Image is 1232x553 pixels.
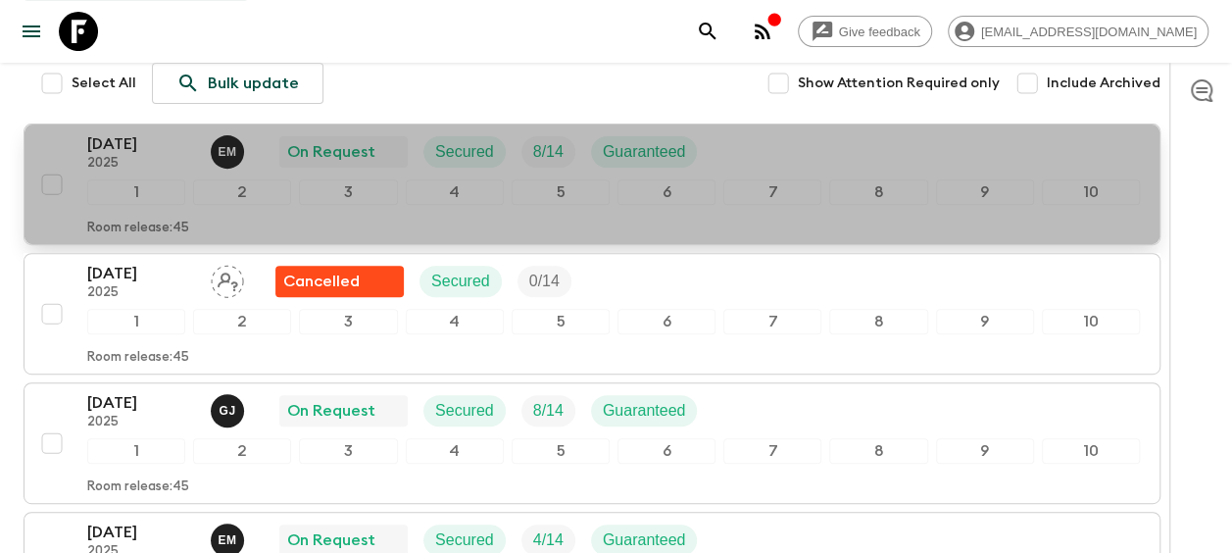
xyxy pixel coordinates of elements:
div: 1 [87,179,185,205]
p: 4 / 14 [533,528,564,552]
div: Secured [423,395,506,427]
p: G J [219,403,235,419]
div: 4 [406,179,504,205]
div: 6 [617,179,715,205]
div: 9 [936,309,1034,334]
div: Trip Fill [521,395,575,427]
button: GJ [211,394,248,427]
span: Select All [72,74,136,93]
div: 3 [299,438,397,464]
p: [DATE] [87,262,195,285]
div: 5 [512,438,610,464]
span: Gerald John [211,400,248,416]
p: 2025 [87,285,195,301]
div: Trip Fill [521,136,575,168]
p: On Request [287,399,375,423]
div: 2 [193,438,291,464]
button: search adventures [688,12,727,51]
p: Guaranteed [603,399,686,423]
p: E M [218,532,236,548]
div: 10 [1042,179,1140,205]
div: 6 [617,309,715,334]
div: 10 [1042,438,1140,464]
div: 2 [193,309,291,334]
div: 6 [617,438,715,464]
p: Guaranteed [603,140,686,164]
button: [DATE]2025Assign pack leaderFlash Pack cancellationSecuredTrip Fill12345678910Room release:45 [24,253,1160,375]
span: Emanuel Munisi [211,141,248,157]
div: 7 [723,309,821,334]
div: 8 [829,309,927,334]
div: [EMAIL_ADDRESS][DOMAIN_NAME] [948,16,1208,47]
p: Secured [431,270,490,293]
div: 1 [87,438,185,464]
p: 0 / 14 [529,270,560,293]
p: On Request [287,140,375,164]
p: On Request [287,528,375,552]
button: menu [12,12,51,51]
div: Trip Fill [517,266,571,297]
p: Secured [435,399,494,423]
div: 9 [936,179,1034,205]
div: 3 [299,179,397,205]
p: Guaranteed [603,528,686,552]
div: 5 [512,179,610,205]
span: [EMAIL_ADDRESS][DOMAIN_NAME] [970,25,1207,39]
div: Secured [423,136,506,168]
span: Assign pack leader [211,271,244,286]
p: Bulk update [208,72,299,95]
button: [DATE]2025Emanuel MunisiOn RequestSecuredTrip FillGuaranteed12345678910Room release:45 [24,124,1160,245]
div: 8 [829,438,927,464]
p: [DATE] [87,132,195,156]
div: 7 [723,179,821,205]
p: 8 / 14 [533,140,564,164]
a: Bulk update [152,63,323,104]
button: EM [211,135,248,169]
span: Give feedback [828,25,931,39]
div: 8 [829,179,927,205]
div: Flash Pack cancellation [275,266,404,297]
div: 5 [512,309,610,334]
div: 9 [936,438,1034,464]
span: Include Archived [1047,74,1160,93]
a: Give feedback [798,16,932,47]
p: E M [218,144,236,160]
div: 7 [723,438,821,464]
p: Room release: 45 [87,479,189,495]
p: Secured [435,140,494,164]
p: [DATE] [87,521,195,544]
p: Cancelled [283,270,360,293]
p: 2025 [87,156,195,172]
span: Emanuel Munisi [211,529,248,545]
div: 4 [406,438,504,464]
div: 3 [299,309,397,334]
div: Secured [419,266,502,297]
button: [DATE]2025Gerald JohnOn RequestSecuredTrip FillGuaranteed12345678910Room release:45 [24,382,1160,504]
div: 10 [1042,309,1140,334]
p: 8 / 14 [533,399,564,423]
div: 1 [87,309,185,334]
p: Room release: 45 [87,350,189,366]
div: 4 [406,309,504,334]
div: 2 [193,179,291,205]
p: [DATE] [87,391,195,415]
p: Room release: 45 [87,221,189,236]
span: Show Attention Required only [798,74,1000,93]
p: 2025 [87,415,195,430]
p: Secured [435,528,494,552]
